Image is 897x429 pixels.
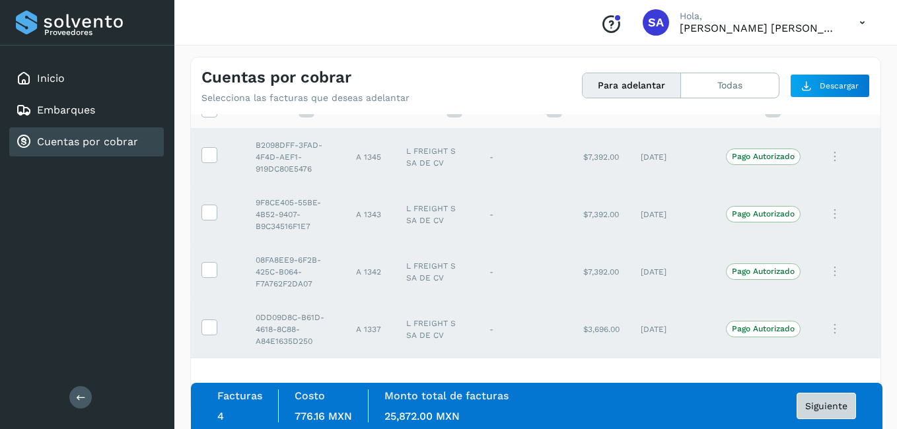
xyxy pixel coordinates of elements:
td: $3,696.00 [573,300,630,358]
span: 4 [217,410,224,422]
td: L FREIGHT S SA DE CV [396,128,479,185]
td: A 1345 [345,128,396,185]
p: Hola, [680,11,838,22]
td: A 1342 [345,243,396,300]
td: - [479,243,573,300]
span: 25,872.00 MXN [384,410,460,422]
p: Saul Armando Palacios Martinez [680,22,838,34]
td: - [479,185,573,243]
td: 9F8CE405-55BE-4B52-9407-B9C34516F1E7 [245,185,345,243]
td: A 1343 [345,185,396,243]
td: 0DD09D8C-B61D-4618-8C88-A84E1635D250 [245,300,345,358]
td: $7,392.00 [573,243,630,300]
div: Embarques [9,96,164,125]
button: Descargar [790,74,870,98]
td: $7,392.00 [573,185,630,243]
td: L FREIGHT S SA DE CV [396,300,479,358]
button: Siguiente [797,393,856,419]
h4: Cuentas por cobrar [201,68,351,87]
span: Descargar [820,80,859,92]
p: Pago Autorizado [732,324,795,333]
td: B2098DFF-3FAD-4F4D-AEF1-919DC80E5476 [245,128,345,185]
p: Pago Autorizado [732,267,795,276]
button: Para adelantar [583,73,681,98]
td: A 1337 [345,300,396,358]
label: Costo [295,389,325,402]
td: L FREIGHT S SA DE CV [396,185,479,243]
a: Embarques [37,104,95,116]
a: Cuentas por cobrar [37,135,138,148]
a: Inicio [37,72,65,84]
label: Facturas [217,389,262,402]
span: Siguiente [805,401,847,411]
td: [DATE] [630,243,715,300]
label: Monto total de facturas [384,389,509,402]
td: - [479,128,573,185]
div: Inicio [9,64,164,93]
td: - [479,300,573,358]
p: Pago Autorizado [732,152,795,161]
td: [DATE] [630,185,715,243]
td: 08FA8EE9-6F2B-425C-B064-F7A762F2DA07 [245,243,345,300]
div: Cuentas por cobrar [9,127,164,156]
td: [DATE] [630,128,715,185]
td: [DATE] [630,300,715,358]
p: Proveedores [44,28,159,37]
button: Todas [681,73,779,98]
td: L FREIGHT S SA DE CV [396,243,479,300]
p: Pago Autorizado [732,209,795,218]
p: Selecciona las facturas que deseas adelantar [201,92,410,104]
span: 776.16 MXN [295,410,352,422]
td: $7,392.00 [573,128,630,185]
